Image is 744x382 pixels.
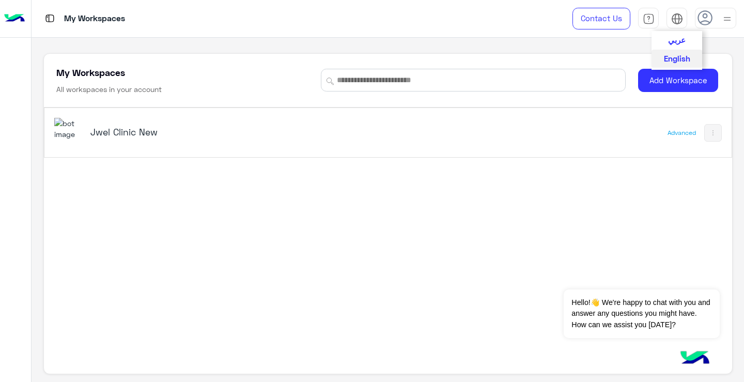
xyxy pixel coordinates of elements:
[638,8,659,29] a: tab
[56,66,125,79] h5: My Workspaces
[652,31,702,50] button: عربي
[56,84,162,95] h6: All workspaces in your account
[721,12,734,25] img: profile
[564,289,719,338] span: Hello!👋 We're happy to chat with you and answer any questions you might have. How can we assist y...
[64,12,125,26] p: My Workspaces
[572,8,630,29] a: Contact Us
[668,35,686,44] span: عربي
[664,54,690,63] span: English
[668,129,696,137] div: Advanced
[643,13,655,25] img: tab
[4,8,25,29] img: Logo
[652,50,702,68] button: English
[90,126,331,138] h5: Jwel Clinic New
[43,12,56,25] img: tab
[671,13,683,25] img: tab
[638,69,718,92] button: Add Workspace
[54,118,82,140] img: 177882628735456
[677,341,713,377] img: hulul-logo.png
